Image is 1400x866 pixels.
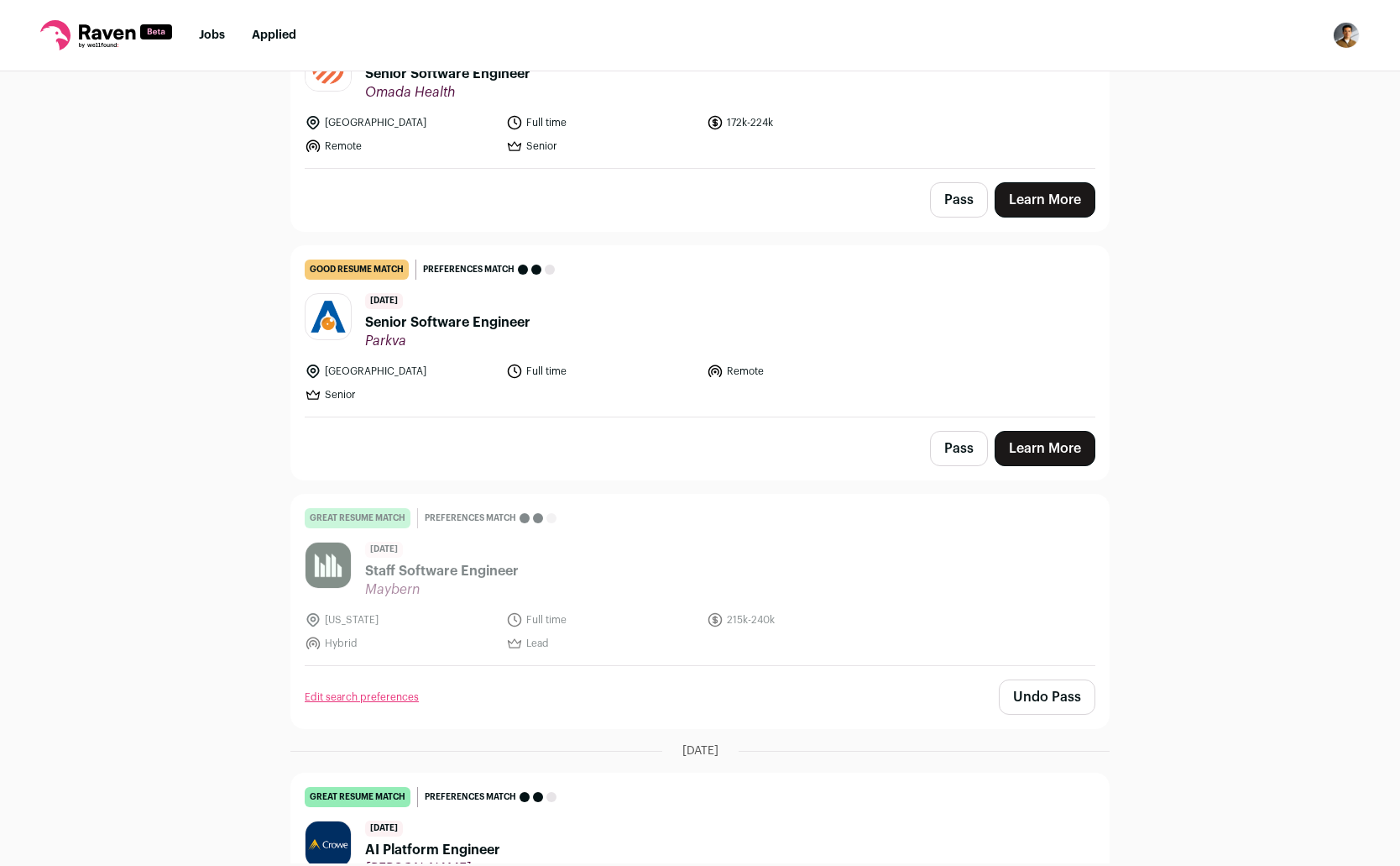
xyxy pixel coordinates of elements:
[707,114,898,131] li: 172k-224k
[199,29,225,41] a: Jobs
[506,363,697,380] li: Full time
[291,246,1109,417] a: good resume match Preferences match [DATE] Senior Software Engineer Parkva [GEOGRAPHIC_DATA] Full...
[506,635,697,652] li: Lead
[305,611,496,628] li: [US_STATE]
[365,821,403,837] span: [DATE]
[506,611,697,628] li: Full time
[305,363,496,380] li: [GEOGRAPHIC_DATA]
[365,293,403,309] span: [DATE]
[995,182,1095,218] a: Learn More
[423,261,515,278] span: Preferences match
[305,690,419,704] a: Edit search preferences
[306,294,351,339] img: 95b817278b5a1a35492cf9a3e7be0186c0a143224e7f0a9b030082705e161490.png
[365,312,530,333] span: Senior Software Engineer
[425,789,516,806] span: Preferences match
[305,386,496,403] li: Senior
[365,84,530,101] span: Omada Health
[365,333,530,349] span: Parkva
[930,431,988,466] button: Pass
[506,138,697,155] li: Senior
[506,114,697,131] li: Full time
[930,182,988,218] button: Pass
[365,840,500,860] span: AI Platform Engineer
[1333,22,1360,49] img: 18744908-medium_jpg
[305,787,410,807] div: great resume match
[365,64,530,84] span: Senior Software Engineer
[291,495,1109,665] a: great resume match Preferences match [DATE] Staff Software Engineer Maybern [US_STATE] Full time ...
[306,543,351,588] img: ab9f052552a78d6de91deadaa3d8b86373402de808bc7eb1755ffb2bf648e840.png
[365,581,519,598] span: Maybern
[305,138,496,155] li: Remote
[365,561,519,581] span: Staff Software Engineer
[999,680,1095,715] button: Undo Pass
[707,363,898,380] li: Remote
[365,542,403,558] span: [DATE]
[995,431,1095,466] a: Learn More
[305,114,496,131] li: [GEOGRAPHIC_DATA]
[707,611,898,628] li: 215k-240k
[252,29,296,41] a: Applied
[682,743,718,759] span: [DATE]
[1333,22,1360,49] button: Open dropdown
[305,635,496,652] li: Hybrid
[305,508,410,528] div: great resume match
[305,260,409,280] div: good resume match
[425,510,516,527] span: Preferences match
